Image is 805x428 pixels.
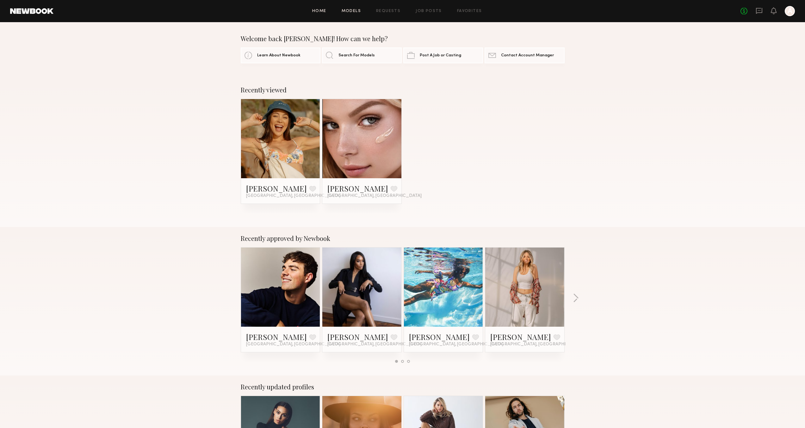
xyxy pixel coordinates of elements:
[241,86,565,94] div: Recently viewed
[246,183,307,193] a: [PERSON_NAME]
[409,332,470,342] a: [PERSON_NAME]
[501,53,554,58] span: Contact Account Manager
[420,53,461,58] span: Post A Job or Casting
[327,193,422,198] span: [GEOGRAPHIC_DATA], [GEOGRAPHIC_DATA]
[322,47,402,63] a: Search For Models
[490,342,585,347] span: [GEOGRAPHIC_DATA], [GEOGRAPHIC_DATA]
[246,332,307,342] a: [PERSON_NAME]
[409,342,503,347] span: [GEOGRAPHIC_DATA], [GEOGRAPHIC_DATA]
[241,35,565,42] div: Welcome back [PERSON_NAME]! How can we help?
[376,9,400,13] a: Requests
[338,53,375,58] span: Search For Models
[342,9,361,13] a: Models
[312,9,326,13] a: Home
[246,193,340,198] span: [GEOGRAPHIC_DATA], [GEOGRAPHIC_DATA]
[257,53,300,58] span: Learn About Newbook
[327,183,388,193] a: [PERSON_NAME]
[457,9,482,13] a: Favorites
[327,332,388,342] a: [PERSON_NAME]
[416,9,442,13] a: Job Posts
[327,342,422,347] span: [GEOGRAPHIC_DATA], [GEOGRAPHIC_DATA]
[485,47,564,63] a: Contact Account Manager
[241,383,565,391] div: Recently updated profiles
[785,6,795,16] a: A
[490,332,551,342] a: [PERSON_NAME]
[241,235,565,242] div: Recently approved by Newbook
[403,47,483,63] a: Post A Job or Casting
[241,47,320,63] a: Learn About Newbook
[246,342,340,347] span: [GEOGRAPHIC_DATA], [GEOGRAPHIC_DATA]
